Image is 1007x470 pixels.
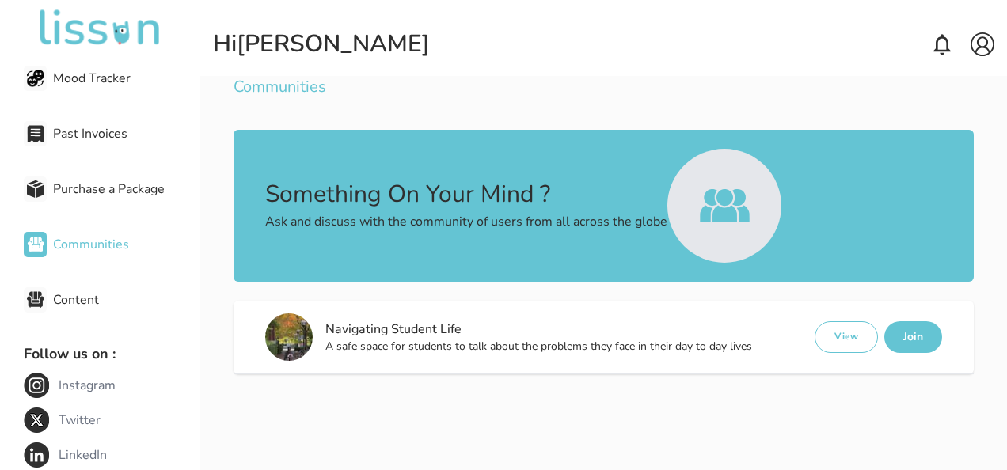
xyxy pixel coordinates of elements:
[27,180,44,198] img: Purchase a Package
[971,32,994,56] img: account.svg
[59,445,107,464] span: LinkedIn
[27,125,44,142] img: Past Invoices
[325,320,752,339] h4: Navigating Student Life
[27,291,44,309] img: Content
[24,407,49,433] img: Twitter
[27,236,44,253] img: Communities
[265,313,313,361] img: image
[24,343,199,365] p: Follow us on :
[24,407,199,433] a: TwitterTwitter
[24,373,49,398] img: Instagram
[24,373,199,398] a: InstagramInstagram
[265,180,667,209] h1: Something On Your Mind ?
[53,69,199,88] span: Mood Tracker
[53,290,199,309] span: Content
[53,235,199,254] span: Communities
[53,124,199,143] span: Past Invoices
[325,339,752,354] p: A safe space for students to talk about the problems they face in their day to day lives
[213,30,430,59] div: Hi [PERSON_NAME]
[53,180,199,199] span: Purchase a Package
[265,212,667,231] p: Ask and discuss with the community of users from all across the globe
[59,411,101,430] span: Twitter
[36,9,163,47] img: undefined
[815,321,878,353] button: View
[234,76,326,98] a: Communities
[24,442,49,468] img: LinkedIn
[27,70,44,87] img: Mood Tracker
[884,321,942,353] button: Join
[59,376,116,395] span: Instagram
[24,442,199,468] a: LinkedInLinkedIn
[699,188,750,223] img: Group.svg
